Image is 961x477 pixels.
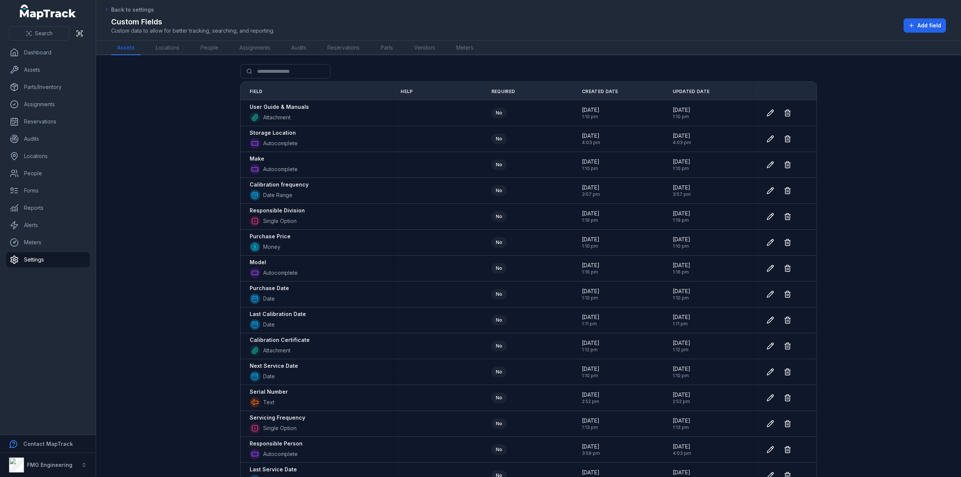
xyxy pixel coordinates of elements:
[582,391,599,399] span: [DATE]
[673,287,690,301] time: 7/23/2025, 1:10:18 PM
[491,341,507,351] div: No
[250,362,298,370] strong: Next Service Date
[6,235,90,250] a: Meters
[582,417,599,430] time: 7/23/2025, 1:13:51 PM
[491,263,507,274] div: No
[673,313,690,321] span: [DATE]
[582,313,599,327] time: 7/23/2025, 1:11:20 PM
[582,417,599,424] span: [DATE]
[582,132,600,140] span: [DATE]
[263,295,275,302] span: Date
[582,210,599,223] time: 7/23/2025, 1:19:22 PM
[673,339,690,347] span: [DATE]
[582,217,599,223] span: 1:19 pm
[582,132,600,146] time: 9/30/2025, 4:03:37 PM
[582,339,599,353] time: 7/23/2025, 1:12:01 PM
[6,252,90,267] a: Settings
[582,469,599,476] span: [DATE]
[263,321,275,328] span: Date
[491,315,507,325] div: No
[6,149,90,164] a: Locations
[582,236,599,243] span: [DATE]
[491,237,507,248] div: No
[673,443,691,450] span: [DATE]
[263,450,298,458] span: Autocomplete
[263,269,298,277] span: Autocomplete
[582,287,599,301] time: 7/23/2025, 1:10:18 PM
[250,129,296,137] strong: Storage Location
[673,106,690,114] span: [DATE]
[673,243,690,249] span: 1:10 pm
[233,41,276,55] a: Assignments
[673,365,690,373] span: [DATE]
[673,450,691,456] span: 4:03 pm
[491,89,515,95] span: Required
[673,132,691,140] span: [DATE]
[582,262,599,275] time: 7/23/2025, 1:16:29 PM
[491,418,507,429] div: No
[263,347,291,354] span: Attachment
[250,155,264,163] strong: Make
[111,27,274,35] span: Custom data to allow for better tracking, searching, and reporting.
[582,236,599,249] time: 7/23/2025, 1:10:44 PM
[673,287,690,295] span: [DATE]
[582,443,600,450] span: [DATE]
[673,184,691,191] span: [DATE]
[23,441,73,447] strong: Contact MapTrack
[401,89,413,95] span: Help
[250,414,305,421] strong: Servicing Frequency
[673,158,690,172] time: 7/23/2025, 1:10:05 PM
[263,140,298,147] span: Autocomplete
[111,6,154,14] span: Back to settings
[582,443,600,456] time: 9/30/2025, 3:59:17 PM
[582,365,599,379] time: 7/23/2025, 1:10:36 PM
[450,41,479,55] a: Meters
[673,347,690,353] span: 1:12 pm
[673,210,690,223] time: 7/23/2025, 1:19:22 PM
[9,26,69,41] button: Search
[491,211,507,222] div: No
[673,417,690,424] span: [DATE]
[582,89,618,95] span: Created Date
[27,462,72,468] strong: FMG Engineering
[582,313,599,321] span: [DATE]
[250,388,288,396] strong: Serial Number
[263,399,274,406] span: Text
[150,41,185,55] a: Locations
[917,22,941,29] span: Add field
[673,391,690,405] time: 2/10/2025, 2:52:25 PM
[6,114,90,129] a: Reservations
[582,184,600,197] time: 9/30/2025, 3:57:48 PM
[6,97,90,112] a: Assignments
[904,18,946,33] button: Add field
[250,466,297,473] strong: Last Service Date
[582,287,599,295] span: [DATE]
[582,106,599,120] time: 7/23/2025, 1:10:51 PM
[673,417,690,430] time: 7/23/2025, 1:13:51 PM
[673,399,690,405] span: 2:52 pm
[6,131,90,146] a: Audits
[673,217,690,223] span: 1:19 pm
[582,106,599,114] span: [DATE]
[582,365,599,373] span: [DATE]
[673,236,690,243] span: [DATE]
[673,295,690,301] span: 1:10 pm
[673,365,690,379] time: 7/23/2025, 1:10:36 PM
[582,158,599,166] span: [DATE]
[491,289,507,299] div: No
[673,140,691,146] span: 4:03 pm
[321,41,366,55] a: Reservations
[582,114,599,120] span: 1:10 pm
[673,191,691,197] span: 3:57 pm
[673,313,690,327] time: 7/23/2025, 1:11:20 PM
[263,243,280,251] span: Money
[491,160,507,170] div: No
[582,339,599,347] span: [DATE]
[491,367,507,377] div: No
[491,134,507,144] div: No
[111,17,274,27] h2: Custom Fields
[673,158,690,166] span: [DATE]
[6,218,90,233] a: Alerts
[673,321,690,327] span: 1:11 pm
[6,80,90,95] a: Parts/Inventory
